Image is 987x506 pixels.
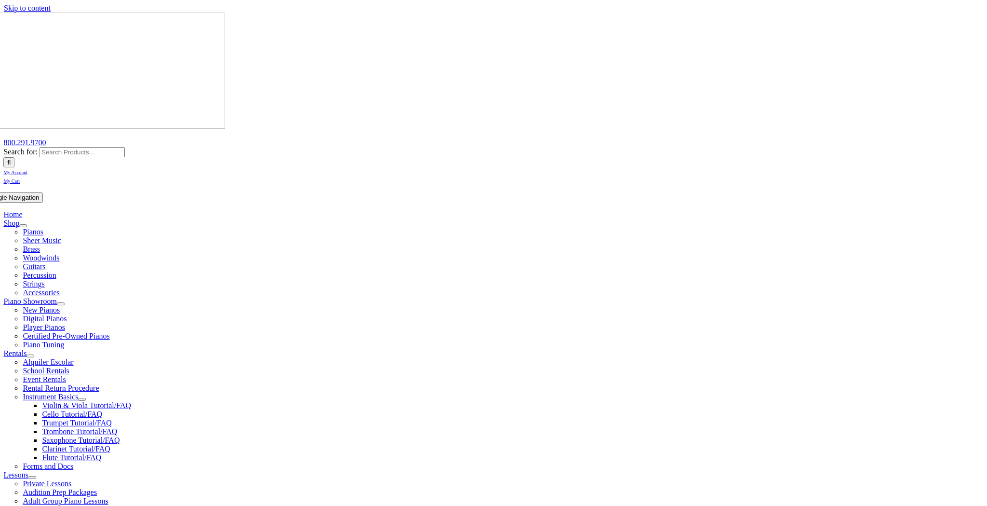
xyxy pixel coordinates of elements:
[23,280,44,288] a: Strings
[23,323,65,331] a: Player Pianos
[23,332,109,340] a: Certified Pre-Owned Pianos
[23,497,108,505] a: Adult Group Piano Lessons
[23,358,73,366] a: Alquiler Escolar
[3,471,28,479] a: Lessons
[28,476,36,479] button: Open submenu of Lessons
[23,254,59,262] a: Woodwinds
[23,228,43,236] a: Pianos
[23,384,99,392] a: Rental Return Procedure
[3,349,27,357] a: Rentals
[23,367,69,375] a: School Rentals
[23,271,56,279] a: Percussion
[78,398,86,401] button: Open submenu of Instrument Basics
[42,436,120,444] a: Saxophone Tutorial/FAQ
[23,479,71,488] a: Private Lessons
[42,453,101,462] a: Flute Tutorial/FAQ
[23,462,73,470] a: Forms and Docs
[23,393,78,401] a: Instrument Basics
[19,224,27,227] button: Open submenu of Shop
[23,288,59,297] a: Accessories
[3,219,19,227] a: Shop
[4,4,51,12] a: Skip to content
[40,147,125,157] input: Search Products...
[57,302,65,305] button: Open submenu of Piano Showroom
[3,176,20,184] a: My Cart
[3,167,27,176] a: My Account
[3,148,38,156] span: Search for:
[42,410,102,418] a: Cello Tutorial/FAQ
[3,210,22,219] a: Home
[23,236,61,245] a: Sheet Music
[3,297,57,305] a: Piano Showroom
[3,178,20,184] span: My Cart
[23,315,67,323] a: Digital Pianos
[23,245,40,253] a: Brass
[42,401,131,410] a: Violin & Viola Tutorial/FAQ
[23,341,64,349] a: Piano Tuning
[42,419,111,427] a: Trumpet Tutorial/FAQ
[3,170,27,175] span: My Account
[23,306,60,314] a: New Pianos
[27,355,34,357] button: Open submenu of Rentals
[3,157,14,167] input: Search
[3,138,46,147] a: 800.291.9700
[42,445,110,453] a: Clarinet Tutorial/FAQ
[23,262,45,271] a: Guitars
[42,427,117,436] a: Trombone Tutorial/FAQ
[23,375,66,383] a: Event Rentals
[23,488,97,496] a: Audition Prep Packages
